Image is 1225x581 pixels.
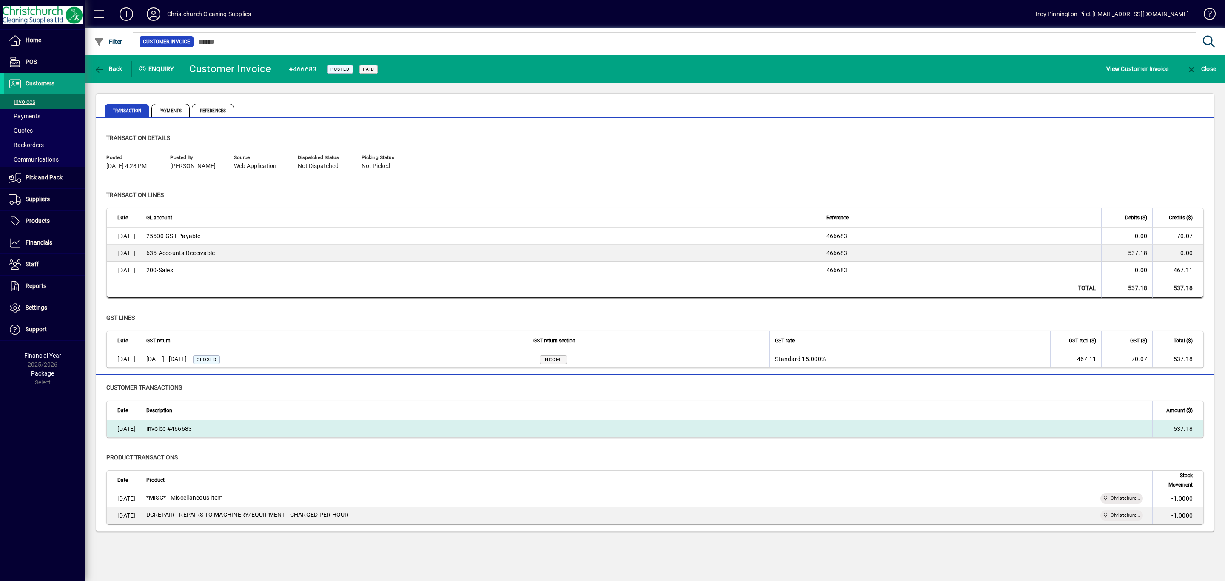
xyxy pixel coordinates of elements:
[1152,420,1203,437] td: 537.18
[106,314,135,321] span: GST lines
[826,213,849,222] span: Reference
[1050,350,1101,367] td: 467.11
[1184,61,1218,77] button: Close
[1111,494,1140,503] span: Christchurch Cleaning Supplies Ltd
[1158,471,1193,490] span: Stock Movement
[106,155,157,160] span: Posted
[330,66,350,72] span: Posted
[9,142,44,148] span: Backorders
[1100,493,1143,504] span: Christchurch Cleaning Supplies Ltd
[92,34,125,49] button: Filter
[9,98,35,105] span: Invoices
[9,113,40,120] span: Payments
[117,476,128,485] span: Date
[189,62,271,76] div: Customer Invoice
[26,58,37,65] span: POS
[1152,228,1203,245] td: 70.07
[1152,507,1203,524] td: -1.0000
[1197,2,1214,29] a: Knowledge Base
[9,127,33,134] span: Quotes
[1101,228,1152,245] td: 0.00
[1111,511,1140,520] span: Christchurch Cleaning Supplies Ltd
[289,63,317,76] div: #466683
[26,174,63,181] span: Pick and Pack
[4,123,85,138] a: Quotes
[26,261,39,268] span: Staff
[85,61,132,77] app-page-header-button: Back
[143,37,190,46] span: Customer Invoice
[1177,61,1225,77] app-page-header-button: Close enquiry
[4,167,85,188] a: Pick and Pack
[4,211,85,232] a: Products
[107,228,141,245] td: [DATE]
[113,6,140,22] button: Add
[167,7,251,21] div: Christchurch Cleaning Supplies
[1152,245,1203,262] td: 0.00
[92,61,125,77] button: Back
[26,196,50,202] span: Suppliers
[31,370,54,377] span: Package
[26,80,54,87] span: Customers
[1034,7,1189,21] div: Troy Pinnington-Pilet [EMAIL_ADDRESS][DOMAIN_NAME]
[533,336,575,345] span: GST return section
[197,357,217,362] span: Closed
[1166,406,1193,415] span: Amount ($)
[4,51,85,73] a: POS
[94,38,122,45] span: Filter
[106,134,170,141] span: Transaction details
[1101,350,1152,367] td: 70.07
[146,266,173,274] span: Sales
[107,420,141,437] td: [DATE]
[106,191,164,198] span: Transaction lines
[821,262,1101,279] td: 466683
[107,507,141,524] td: [DATE]
[107,350,141,367] td: [DATE]
[26,326,47,333] span: Support
[26,217,50,224] span: Products
[146,249,215,257] span: Accounts Receivable
[24,352,61,359] span: Financial Year
[26,239,52,246] span: Financials
[4,319,85,340] a: Support
[769,350,1050,367] td: Standard 15.000%
[151,104,190,117] span: Payments
[1106,62,1168,76] span: View Customer Invoice
[1130,336,1147,345] span: GST ($)
[1104,61,1171,77] button: View Customer Invoice
[821,279,1101,298] td: Total
[298,163,339,170] span: Not Dispatched
[4,297,85,319] a: Settings
[146,406,172,415] span: Description
[105,104,149,117] span: Transaction
[146,336,171,345] span: GST return
[4,30,85,51] a: Home
[4,189,85,210] a: Suppliers
[117,213,128,222] span: Date
[1152,262,1203,279] td: 467.11
[132,62,183,76] div: Enquiry
[363,66,374,72] span: Paid
[146,232,200,240] span: GST Payable
[94,66,122,72] span: Back
[107,262,141,279] td: [DATE]
[1100,510,1143,521] span: Christchurch Cleaning Supplies Ltd
[106,384,182,391] span: customer transactions
[146,213,172,222] span: GL account
[146,510,349,521] div: DCREPAIR - REPAIRS TO MACHINERY/EQUIPMENT - CHARGED PER HOUR
[1152,490,1203,507] td: -1.0000
[4,138,85,152] a: Backorders
[234,163,276,170] span: Web Application
[117,406,128,415] span: Date
[1101,279,1152,298] td: 537.18
[1169,213,1193,222] span: Credits ($)
[106,454,178,461] span: Product transactions
[146,493,226,504] div: *MISC* - Miscellaneous item -
[4,152,85,167] a: Communications
[107,245,141,262] td: [DATE]
[26,37,41,43] span: Home
[1101,262,1152,279] td: 0.00
[821,228,1101,245] td: 466683
[4,94,85,109] a: Invoices
[141,420,1153,437] td: Invoice #466683
[4,254,85,275] a: Staff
